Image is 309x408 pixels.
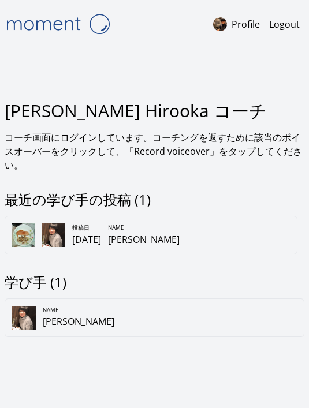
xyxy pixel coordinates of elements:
[213,17,260,31] a: Profile
[5,216,304,254] a: 投稿日[DATE]Name[PERSON_NAME]
[108,224,180,232] div: Name
[5,130,304,172] p: コーチ画面にログインしています。コーチングを返すために該当のボイスオーバーをクリックして、「Record voiceover」をタップしてください。
[42,223,65,246] img: 58a870ce7328-IMG_6099.png
[43,306,114,315] div: Name
[12,306,36,330] img: 58a870ce7328-IMG_6099.png
[5,291,304,337] a: Name[PERSON_NAME]
[269,17,300,31] a: Logout
[5,91,304,130] h1: [PERSON_NAME] Hirooka コーチ
[5,190,304,209] h2: 最近の学び手の投稿 (1)
[12,223,35,246] img: 250928033414_thumb.jpeg
[72,233,101,246] div: [DATE]
[213,17,227,31] img: %E3%82%B9%E3%82%AF%E3%83%AA%E3%83%BC%E3%83%B3%E3%82%B7%E3%83%A7%E3%83%83%E3%83%88_2022-04-22_21.5...
[43,315,114,328] div: [PERSON_NAME]
[72,224,101,232] div: 投稿日
[5,273,304,291] h2: 学び手 (1)
[108,233,180,246] div: [PERSON_NAME]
